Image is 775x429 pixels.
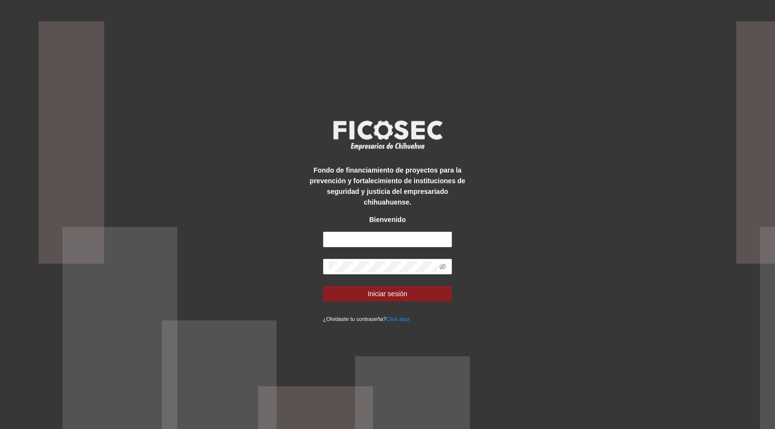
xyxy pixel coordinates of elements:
[386,316,410,322] a: Click aqui
[310,166,465,206] strong: Fondo de financiamiento de proyectos para la prevención y fortalecimiento de instituciones de seg...
[369,216,405,223] strong: Bienvenido
[327,117,448,153] img: logo
[439,263,446,270] span: eye-invisible
[323,316,410,322] small: ¿Olvidaste tu contraseña?
[323,286,452,302] button: Iniciar sesión
[368,288,407,299] span: Iniciar sesión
